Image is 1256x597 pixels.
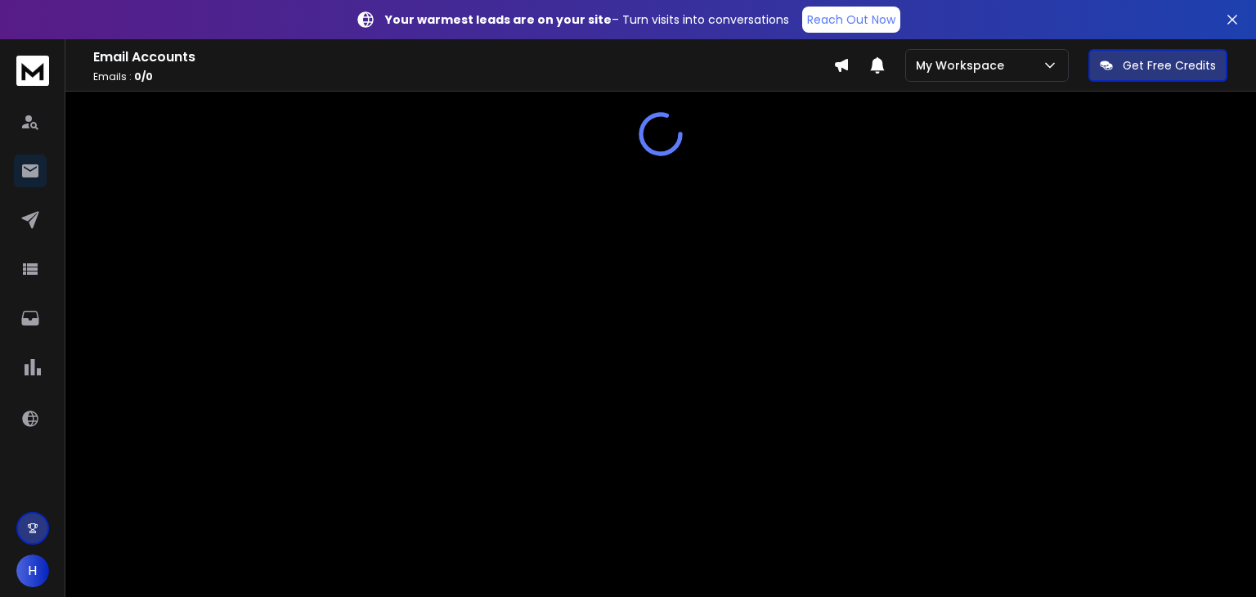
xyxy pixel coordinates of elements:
p: Reach Out Now [807,11,895,28]
button: Get Free Credits [1088,49,1227,82]
p: – Turn visits into conversations [385,11,789,28]
button: H [16,554,49,587]
p: My Workspace [916,57,1011,74]
img: logo [16,56,49,86]
a: Reach Out Now [802,7,900,33]
p: Get Free Credits [1123,57,1216,74]
p: Emails : [93,70,833,83]
span: 0 / 0 [134,70,153,83]
strong: Your warmest leads are on your site [385,11,612,28]
h1: Email Accounts [93,47,833,67]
